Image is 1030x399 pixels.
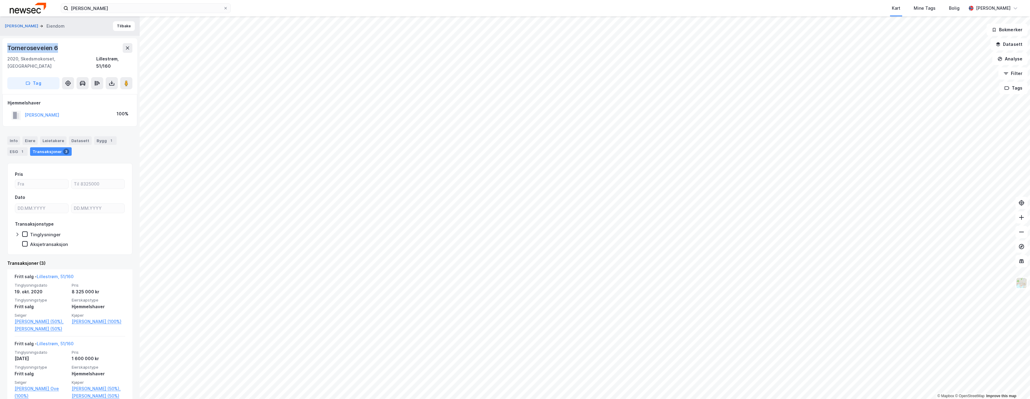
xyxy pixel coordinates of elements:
div: Tinglysninger [30,232,61,237]
div: Lillestrøm, 51/160 [96,55,132,70]
span: Selger [15,313,68,318]
div: Transaksjoner (3) [7,260,132,267]
a: [PERSON_NAME] (50%) [15,325,68,332]
span: Pris [72,350,125,355]
div: Leietakere [40,136,67,145]
div: Fritt salg - [15,340,73,350]
input: Fra [15,179,68,189]
a: [PERSON_NAME] (100%) [72,318,125,325]
a: OpenStreetMap [955,394,984,398]
button: Bokmerker [987,24,1028,36]
input: Til 8325000 [71,179,124,189]
div: Eiere [22,136,38,145]
span: Kjøper [72,380,125,385]
div: Transaksjonstype [15,220,54,228]
input: Søk på adresse, matrikkel, gårdeiere, leietakere eller personer [68,4,223,13]
img: newsec-logo.f6e21ccffca1b3a03d2d.png [10,3,46,13]
button: Filter [998,67,1028,80]
button: Tag [7,77,60,89]
a: [PERSON_NAME] (50%), [15,318,68,325]
div: 8 325 000 kr [72,288,125,295]
div: 1 [108,138,114,144]
div: Kontrollprogram for chat [1000,370,1030,399]
span: Eierskapstype [72,298,125,303]
div: [DATE] [15,355,68,362]
div: Pris [15,171,23,178]
a: [PERSON_NAME] (50%), [72,385,125,392]
div: Info [7,136,20,145]
span: Kjøper [72,313,125,318]
div: Hjemmelshaver [72,303,125,310]
button: [PERSON_NAME] [5,23,39,29]
span: Tinglysningstype [15,365,68,370]
span: Eierskapstype [72,365,125,370]
div: Aksjetransaksjon [30,241,68,247]
div: Hjemmelshaver [72,370,125,377]
div: 19. okt. 2020 [15,288,68,295]
button: Tilbake [113,21,135,31]
div: 1 600 000 kr [72,355,125,362]
a: Mapbox [937,394,954,398]
input: DD.MM.YYYY [15,204,68,213]
div: Bygg [94,136,117,145]
img: Z [1016,277,1027,289]
a: Improve this map [986,394,1016,398]
span: Selger [15,380,68,385]
div: Transaksjoner [30,147,72,156]
div: Mine Tags [914,5,936,12]
div: 100% [117,110,128,118]
button: Analyse [992,53,1028,65]
iframe: Chat Widget [1000,370,1030,399]
div: Kart [892,5,900,12]
span: Tinglysningsdato [15,283,68,288]
a: Lillestrøm, 51/160 [37,341,73,346]
span: Pris [72,283,125,288]
div: Hjemmelshaver [8,99,132,107]
div: [PERSON_NAME] [976,5,1011,12]
div: 3 [63,148,69,155]
span: Tinglysningstype [15,298,68,303]
div: Eiendom [46,22,65,30]
div: ESG [7,147,28,156]
div: 2020, Skedsmokorset, [GEOGRAPHIC_DATA] [7,55,96,70]
div: Bolig [949,5,960,12]
div: Dato [15,194,25,201]
div: 1 [19,148,25,155]
a: Lillestrøm, 51/160 [37,274,73,279]
span: Tinglysningsdato [15,350,68,355]
input: DD.MM.YYYY [71,204,124,213]
div: Datasett [69,136,92,145]
button: Datasett [991,38,1028,50]
div: Fritt salg - [15,273,73,283]
div: Fritt salg [15,370,68,377]
div: Torneroseveien 6 [7,43,59,53]
div: Fritt salg [15,303,68,310]
button: Tags [999,82,1028,94]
